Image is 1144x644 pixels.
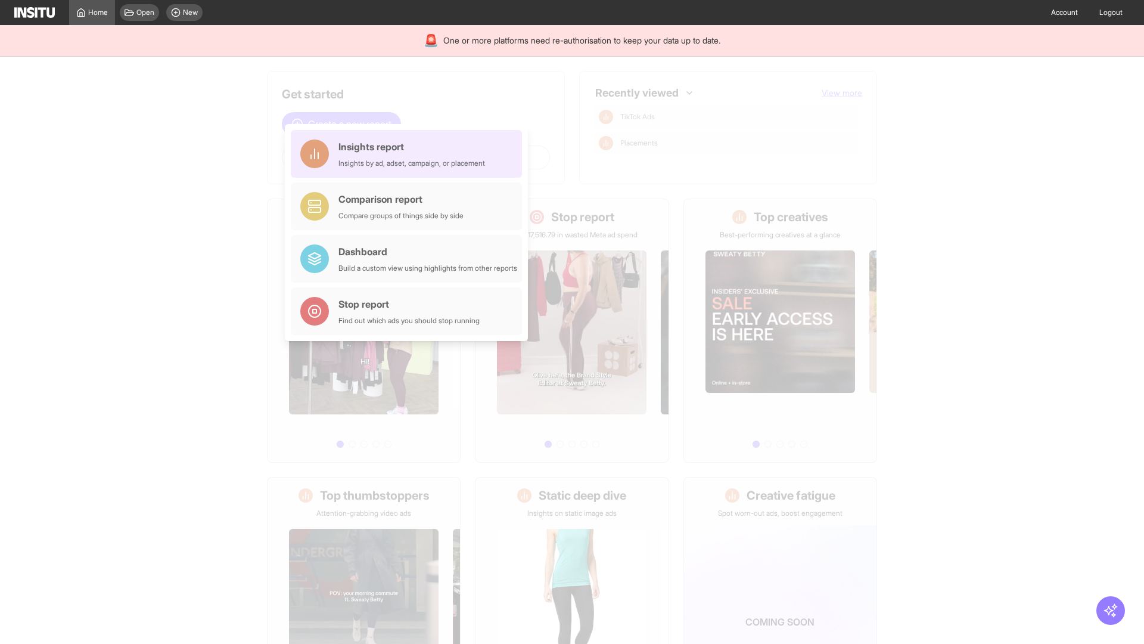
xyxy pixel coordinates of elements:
[183,8,198,17] span: New
[338,140,485,154] div: Insights report
[338,316,480,326] div: Find out which ads you should stop running
[443,35,720,47] span: One or more platforms need re-authorisation to keep your data up to date.
[338,211,464,221] div: Compare groups of things side by side
[424,32,439,49] div: 🚨
[14,7,55,18] img: Logo
[338,159,485,168] div: Insights by ad, adset, campaign, or placement
[338,297,480,311] div: Stop report
[338,244,517,259] div: Dashboard
[88,8,108,17] span: Home
[338,192,464,206] div: Comparison report
[338,264,517,273] div: Build a custom view using highlights from other reports
[136,8,154,17] span: Open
